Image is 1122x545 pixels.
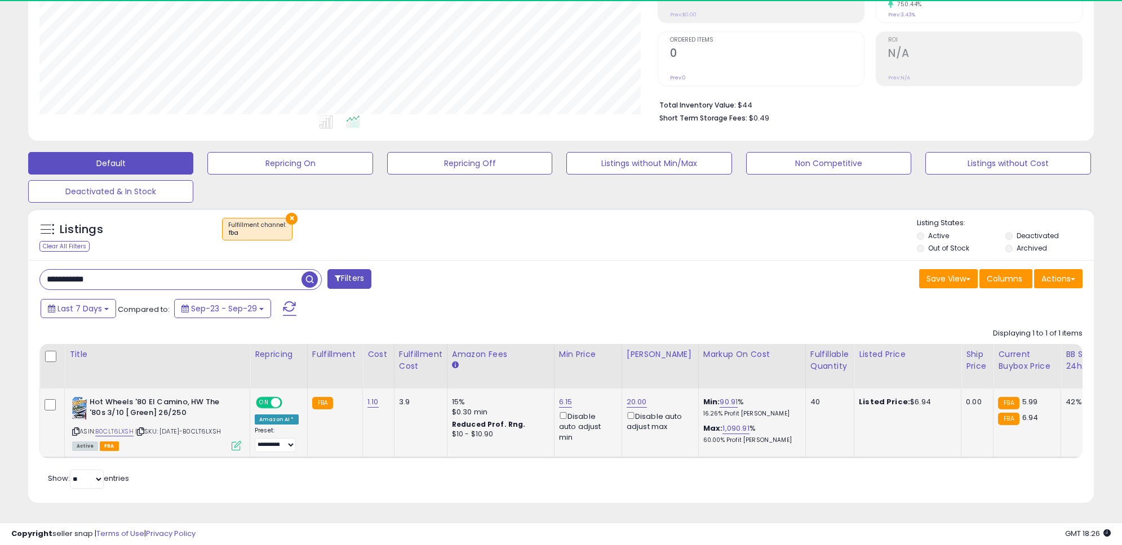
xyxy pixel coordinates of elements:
[627,349,694,360] div: [PERSON_NAME]
[627,410,690,432] div: Disable auto adjust max
[919,269,978,288] button: Save View
[207,152,372,175] button: Repricing On
[966,397,984,407] div: 0.00
[703,397,797,418] div: %
[993,328,1083,339] div: Displaying 1 to 1 of 1 items
[559,396,573,408] a: 6.15
[257,398,271,408] span: ON
[327,269,371,289] button: Filters
[255,427,299,452] div: Preset:
[72,397,87,419] img: 418+cSx64nL._SL40_.jpg
[998,397,1019,409] small: FBA
[1066,397,1103,407] div: 42%
[312,349,358,360] div: Fulfillment
[39,241,90,252] div: Clear All Filters
[888,47,1082,62] h2: N/A
[928,231,949,240] label: Active
[191,303,257,314] span: Sep-23 - Sep-29
[28,180,193,203] button: Deactivated & In Stock
[979,269,1032,288] button: Columns
[399,397,438,407] div: 3.9
[41,299,116,318] button: Last 7 Days
[566,152,731,175] button: Listings without Min/Max
[1017,243,1047,253] label: Archived
[95,427,134,436] a: B0CLT6LXSH
[11,529,196,539] div: seller snap | |
[698,344,805,388] th: The percentage added to the cost of goods (COGS) that forms the calculator for Min & Max prices.
[452,407,546,417] div: $0.30 min
[1065,528,1111,539] span: 2025-10-7 18:26 GMT
[146,528,196,539] a: Privacy Policy
[60,222,103,238] h5: Listings
[228,229,286,237] div: fba
[722,423,749,434] a: 1,090.91
[998,349,1056,372] div: Current Buybox Price
[859,349,956,360] div: Listed Price
[367,349,389,360] div: Cost
[90,397,227,421] b: Hot Wheels '80 El Camino, HW The '80s 3/10 [Green] 26/250
[367,396,379,408] a: 1.10
[1022,412,1039,423] span: 6.94
[659,97,1074,111] li: $44
[703,410,797,418] p: 16.26% Profit [PERSON_NAME]
[11,528,52,539] strong: Copyright
[286,213,298,225] button: ×
[998,413,1019,425] small: FBA
[966,349,988,372] div: Ship Price
[888,11,915,18] small: Prev: 3.43%
[452,430,546,439] div: $10 - $10.90
[670,47,864,62] h2: 0
[559,349,617,360] div: Min Price
[118,304,170,315] span: Compared to:
[670,11,697,18] small: Prev: $0.00
[1034,269,1083,288] button: Actions
[928,243,969,253] label: Out of Stock
[703,436,797,444] p: 60.00% Profit [PERSON_NAME]
[312,397,333,409] small: FBA
[917,218,1094,229] p: Listing States:
[1066,349,1107,372] div: BB Share 24h.
[228,221,286,238] span: Fulfillment channel :
[452,349,549,360] div: Amazon Fees
[399,349,442,372] div: Fulfillment Cost
[387,152,552,175] button: Repricing Off
[746,152,911,175] button: Non Competitive
[28,152,193,175] button: Default
[72,441,98,451] span: All listings currently available for purchase on Amazon
[810,397,845,407] div: 40
[255,414,299,425] div: Amazon AI *
[703,396,720,407] b: Min:
[1017,231,1059,240] label: Deactivated
[57,303,102,314] span: Last 7 Days
[452,360,459,370] small: Amazon Fees.
[720,396,738,408] a: 90.91
[48,473,129,484] span: Show: entries
[670,37,864,43] span: Ordered Items
[925,152,1090,175] button: Listings without Cost
[627,396,647,408] a: 20.00
[96,528,144,539] a: Terms of Use
[670,74,686,81] small: Prev: 0
[1022,396,1038,407] span: 5.99
[888,37,1082,43] span: ROI
[255,349,303,360] div: Repricing
[559,410,613,443] div: Disable auto adjust min
[452,419,526,429] b: Reduced Prof. Rng.
[749,113,769,123] span: $0.49
[888,74,910,81] small: Prev: N/A
[659,100,736,110] b: Total Inventory Value:
[100,441,119,451] span: FBA
[859,396,910,407] b: Listed Price:
[174,299,271,318] button: Sep-23 - Sep-29
[859,397,952,407] div: $6.94
[703,423,797,444] div: %
[987,273,1022,284] span: Columns
[703,423,723,434] b: Max:
[659,113,747,123] b: Short Term Storage Fees:
[703,349,801,360] div: Markup on Cost
[452,397,546,407] div: 15%
[810,349,849,372] div: Fulfillable Quantity
[135,427,221,436] span: | SKU: [DATE]-B0CLT6LXSH
[281,398,299,408] span: OFF
[72,397,241,449] div: ASIN:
